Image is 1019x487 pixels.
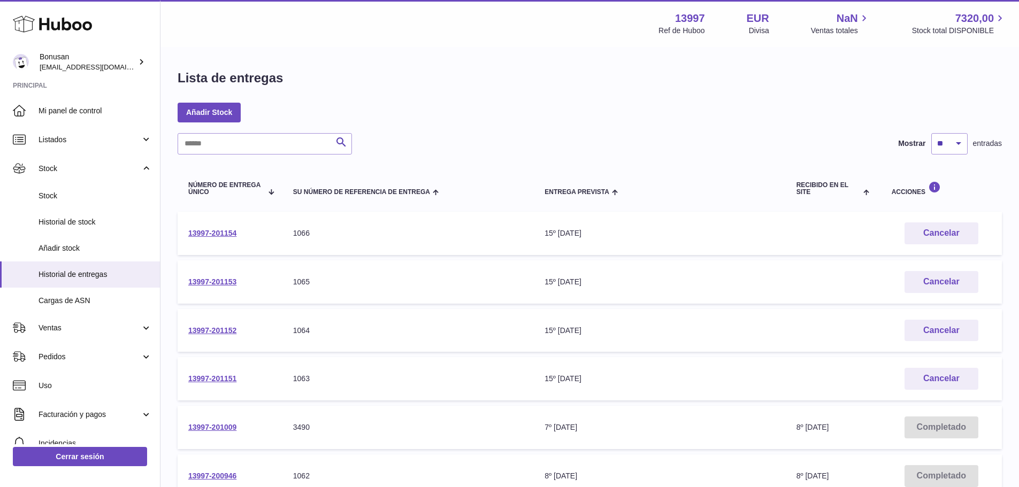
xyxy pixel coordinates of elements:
div: Acciones [892,181,991,196]
span: Su número de referencia de entrega [293,189,430,196]
strong: EUR [747,11,769,26]
span: entradas [973,138,1002,149]
span: Stock total DISPONIBLE [912,26,1006,36]
div: Bonusan [40,52,136,72]
div: Ref de Huboo [658,26,704,36]
div: 15º [DATE] [545,374,775,384]
span: 8º [DATE] [796,471,829,480]
div: 1062 [293,471,523,481]
span: Mi panel de control [39,106,152,116]
span: Añadir stock [39,243,152,253]
span: 8º [DATE] [796,423,829,431]
a: 7320,00 Stock total DISPONIBLE [912,11,1006,36]
div: 7º [DATE] [545,422,775,432]
a: 13997-201153 [188,277,236,286]
span: Pedidos [39,352,141,362]
div: 3490 [293,422,523,432]
button: Cancelar [905,320,978,342]
a: Cerrar sesión [13,447,147,466]
span: Stock [39,191,152,201]
img: info@bonusan.es [13,54,29,70]
div: Divisa [749,26,769,36]
a: Añadir Stock [178,103,241,122]
label: Mostrar [898,138,925,149]
span: Número de entrega único [188,182,262,196]
strong: 13997 [675,11,705,26]
div: 15º [DATE] [545,228,775,238]
span: Entrega prevista [545,189,609,196]
button: Cancelar [905,222,978,244]
a: NaN Ventas totales [811,11,870,36]
a: 13997-201154 [188,229,236,237]
button: Cancelar [905,368,978,390]
a: 13997-201151 [188,374,236,383]
span: NaN [837,11,858,26]
span: Ventas totales [811,26,870,36]
span: Historial de entregas [39,269,152,280]
button: Cancelar [905,271,978,293]
div: 15º [DATE] [545,326,775,336]
span: Uso [39,381,152,391]
div: 1064 [293,326,523,336]
span: Cargas de ASN [39,296,152,306]
span: Historial de stock [39,217,152,227]
a: 13997-201009 [188,423,236,431]
span: 7320,00 [955,11,994,26]
span: Incidencias [39,438,152,449]
span: Ventas [39,323,141,333]
div: 15º [DATE] [545,277,775,287]
h1: Lista de entregas [178,69,283,87]
div: 8º [DATE] [545,471,775,481]
div: 1066 [293,228,523,238]
div: 1065 [293,277,523,287]
span: Listados [39,135,141,145]
a: 13997-201152 [188,326,236,335]
span: [EMAIL_ADDRESS][DOMAIN_NAME] [40,63,157,71]
span: Recibido en el site [796,182,861,196]
div: 1063 [293,374,523,384]
a: 13997-200946 [188,471,236,480]
span: Facturación y pagos [39,409,141,420]
span: Stock [39,164,141,174]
